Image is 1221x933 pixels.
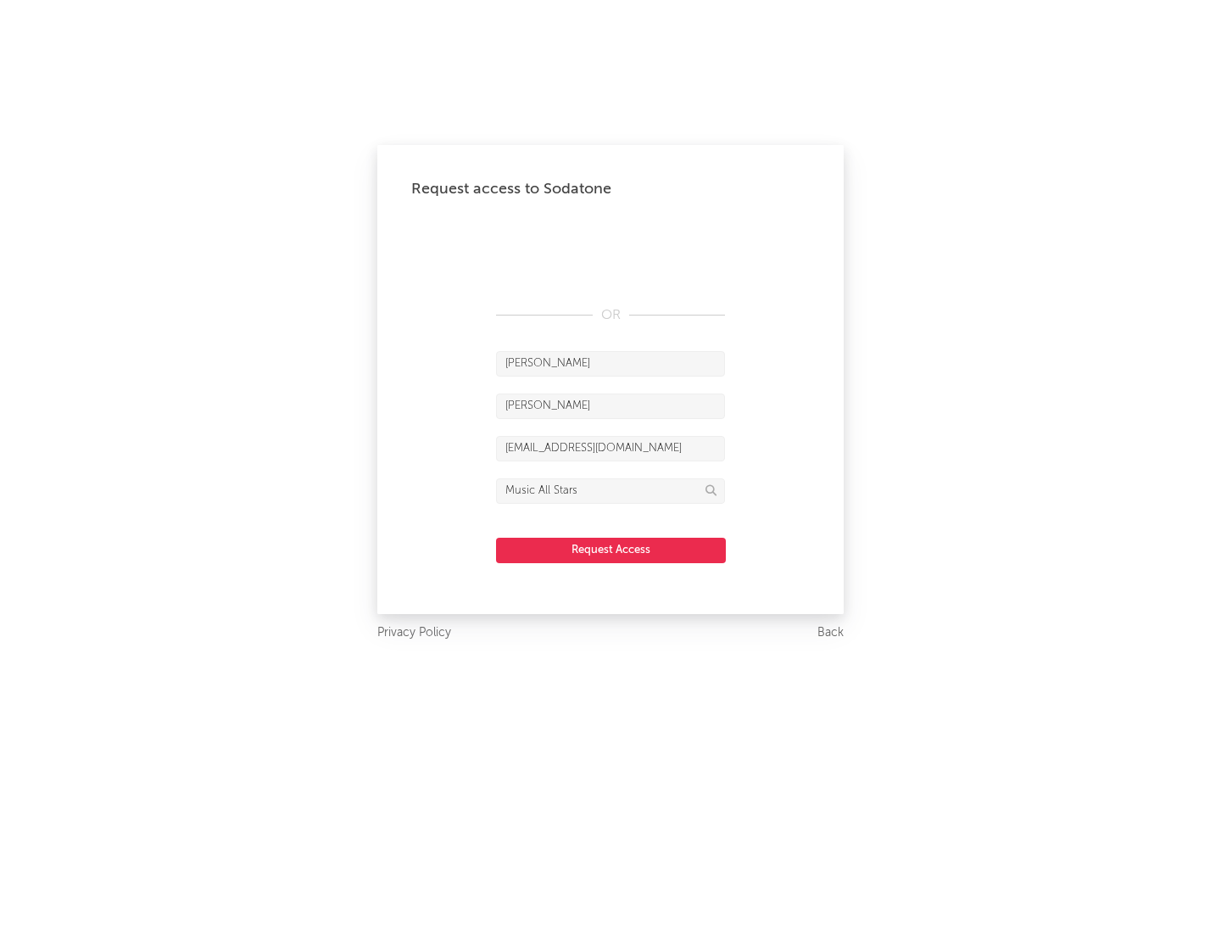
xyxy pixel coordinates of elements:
a: Back [817,623,844,644]
div: Request access to Sodatone [411,179,810,199]
button: Request Access [496,538,726,563]
input: Division [496,478,725,504]
input: Email [496,436,725,461]
div: OR [496,305,725,326]
input: First Name [496,351,725,377]
a: Privacy Policy [377,623,451,644]
input: Last Name [496,394,725,419]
